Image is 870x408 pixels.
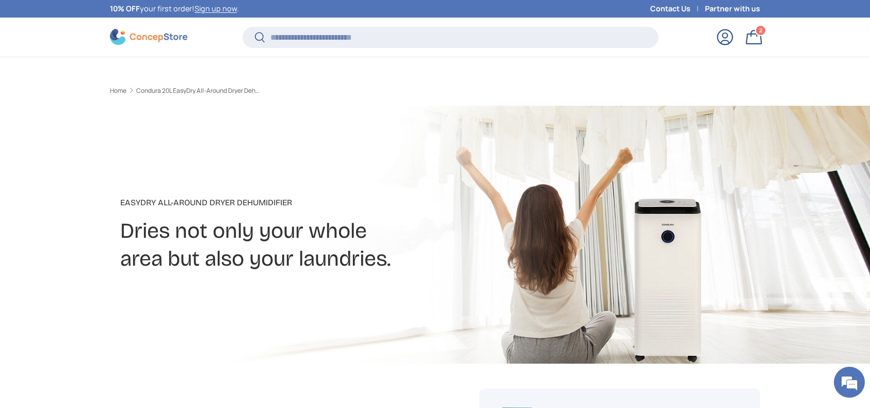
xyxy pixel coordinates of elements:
h2: Dries not only your whole area but also your laundries. [120,217,517,273]
a: Partner with us [705,3,760,14]
p: EasyDry All-Around Dryer Dehumidifier [120,197,517,209]
span: 2 [759,26,763,34]
a: Home [110,88,126,94]
p: your first order! . [110,3,239,14]
a: Condura 20L EasyDry All-Around Dryer Dehumidifier [136,88,260,94]
img: ConcepStore [110,29,187,45]
a: Sign up now [195,4,237,13]
strong: 10% OFF [110,4,140,13]
a: Contact Us [650,3,705,14]
nav: Breadcrumbs [110,86,455,95]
